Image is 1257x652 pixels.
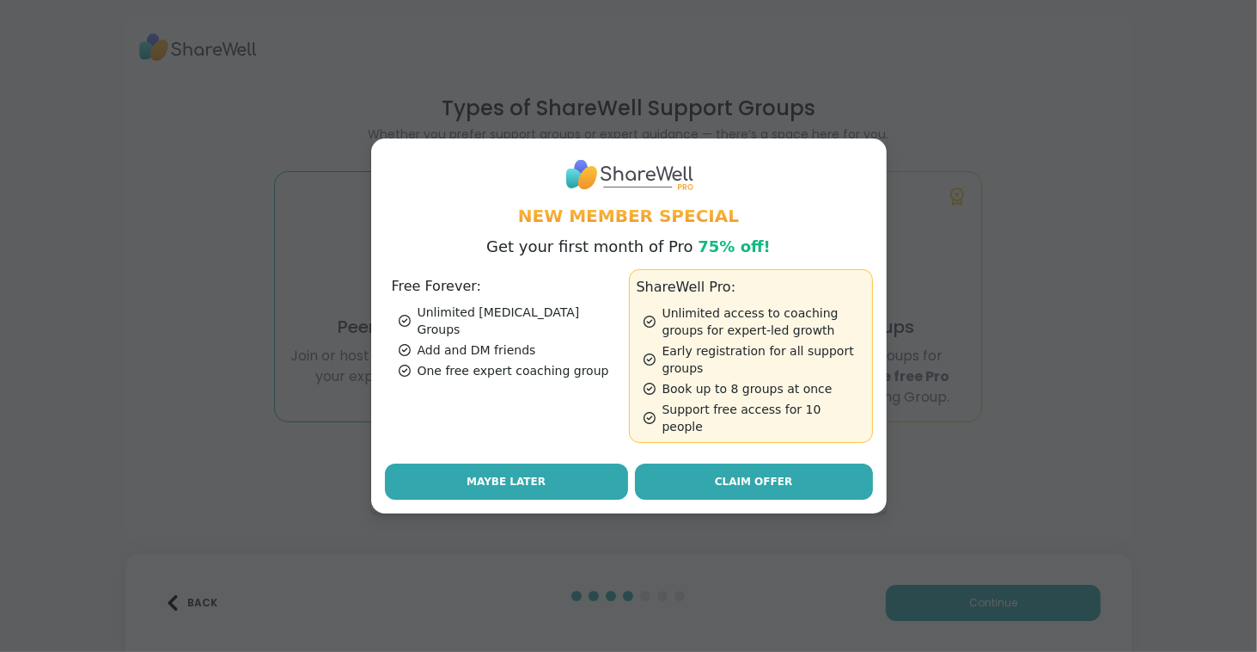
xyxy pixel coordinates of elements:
button: Maybe Later [385,464,628,500]
div: Add and DM friends [399,341,622,359]
h3: ShareWell Pro: [637,277,865,298]
span: Claim Offer [715,474,792,489]
div: Unlimited access to coaching groups for expert-led growth [644,304,865,339]
div: Early registration for all support groups [644,342,865,377]
h1: New Member Special [385,204,873,228]
a: Claim Offer [635,464,873,500]
img: ShareWell Logo [564,152,693,196]
div: Unlimited [MEDICAL_DATA] Groups [399,304,622,338]
div: Book up to 8 groups at once [644,380,865,397]
span: 75% off! [698,237,771,255]
div: Support free access for 10 people [644,401,865,435]
span: Maybe Later [467,474,546,489]
div: One free expert coaching group [399,362,622,379]
p: Get your first month of Pro [486,235,771,259]
h3: Free Forever: [392,276,622,297]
